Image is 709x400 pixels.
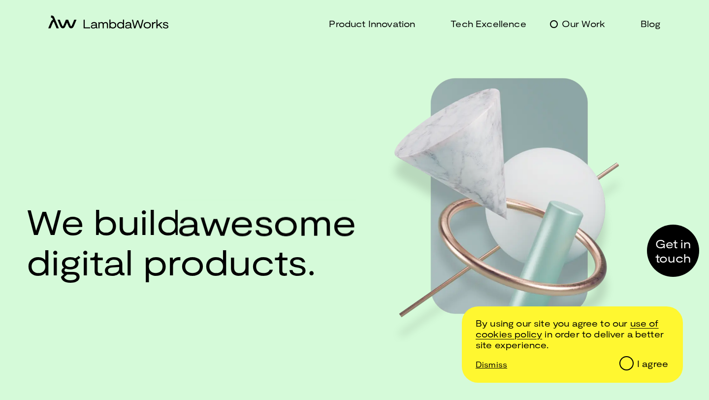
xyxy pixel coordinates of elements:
[476,360,507,369] p: Dismiss
[641,17,661,31] p: Blog
[439,17,526,31] a: Tech Excellence
[637,359,668,369] div: I agree
[329,17,415,31] p: Product Innovation
[178,200,356,241] span: awesome
[550,17,605,31] a: Our Work
[562,17,605,31] p: Our Work
[629,17,661,31] a: Blog
[451,17,526,31] p: Tech Excellence
[27,200,353,281] h1: We build digital products.
[317,17,415,31] a: Product Innovation
[476,318,659,339] a: /cookie-and-privacy-policy
[387,64,638,347] img: Hero image web
[48,15,168,33] a: home-icon
[476,318,668,350] p: By using our site you agree to our in order to deliver a better site experience.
